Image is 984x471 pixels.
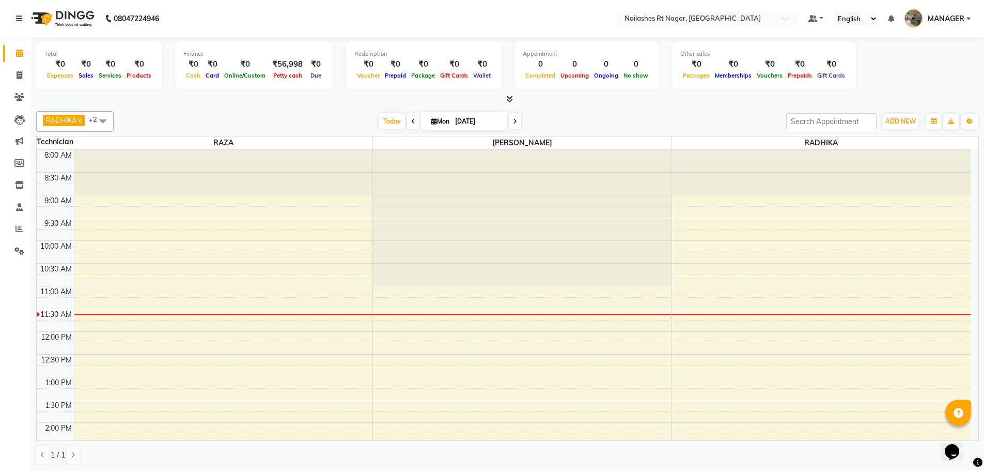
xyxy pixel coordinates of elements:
[222,72,268,79] span: Online/Custom
[409,72,438,79] span: Package
[38,309,74,320] div: 11:30 AM
[44,58,76,70] div: ₹0
[558,72,591,79] span: Upcoming
[712,58,754,70] div: ₹0
[452,114,504,129] input: 2025-09-01
[46,116,77,124] span: RADHIKA
[815,72,848,79] span: Gift Cards
[307,58,325,70] div: ₹0
[382,58,409,70] div: ₹0
[373,136,671,149] span: [PERSON_NAME]
[621,58,651,70] div: 0
[712,72,754,79] span: Memberships
[183,72,203,79] span: Cash
[354,72,382,79] span: Voucher
[89,115,105,124] span: +2
[76,72,96,79] span: Sales
[124,72,154,79] span: Products
[183,50,325,58] div: Finance
[42,195,74,206] div: 9:00 AM
[591,58,621,70] div: 0
[77,116,82,124] a: x
[429,117,452,125] span: Mon
[785,72,815,79] span: Prepaids
[523,72,558,79] span: Completed
[558,58,591,70] div: 0
[124,58,154,70] div: ₹0
[438,58,471,70] div: ₹0
[43,400,74,411] div: 1:30 PM
[941,430,974,461] iframe: chat widget
[379,113,405,129] span: Today
[44,72,76,79] span: Expenses
[43,423,74,434] div: 2:00 PM
[268,58,307,70] div: ₹56,998
[786,113,877,129] input: Search Appointment
[680,58,712,70] div: ₹0
[308,72,324,79] span: Due
[354,50,493,58] div: Redemption
[409,58,438,70] div: ₹0
[51,450,65,461] span: 1 / 1
[114,4,159,33] b: 08047224946
[96,58,124,70] div: ₹0
[222,58,268,70] div: ₹0
[354,58,382,70] div: ₹0
[26,4,97,33] img: logo
[203,58,222,70] div: ₹0
[591,72,621,79] span: Ongoing
[96,72,124,79] span: Services
[754,72,785,79] span: Vouchers
[471,58,493,70] div: ₹0
[183,58,203,70] div: ₹0
[680,50,848,58] div: Other sales
[471,72,493,79] span: Wallet
[44,50,154,58] div: Total
[815,58,848,70] div: ₹0
[43,377,74,388] div: 1:00 PM
[38,241,74,252] div: 10:00 AM
[672,136,971,149] span: RADHIKA
[39,355,74,366] div: 12:30 PM
[621,72,651,79] span: No show
[37,136,74,147] div: Technician
[42,173,74,184] div: 8:30 AM
[680,72,712,79] span: Packages
[271,72,305,79] span: Petty cash
[523,58,558,70] div: 0
[785,58,815,70] div: ₹0
[76,58,96,70] div: ₹0
[904,9,923,27] img: MANAGER
[438,72,471,79] span: Gift Cards
[883,114,918,129] button: ADD NEW
[928,13,964,24] span: MANAGER
[523,50,651,58] div: Appointment
[885,117,916,125] span: ADD NEW
[74,136,373,149] span: RAZA
[42,150,74,161] div: 8:00 AM
[203,72,222,79] span: Card
[382,72,409,79] span: Prepaid
[38,264,74,275] div: 10:30 AM
[754,58,785,70] div: ₹0
[38,286,74,297] div: 11:00 AM
[39,332,74,343] div: 12:00 PM
[42,218,74,229] div: 9:30 AM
